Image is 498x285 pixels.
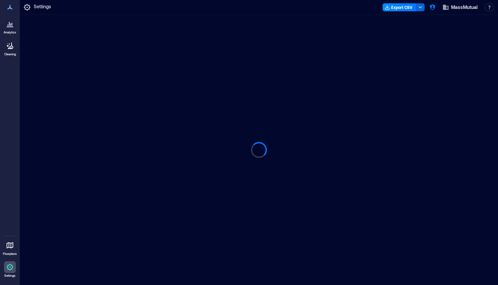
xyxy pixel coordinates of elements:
[1,237,19,258] a: Floorplans
[383,3,416,11] button: Export CSV
[2,16,18,36] a: Analytics
[4,30,16,34] p: Analytics
[440,2,479,13] button: MassMutual
[3,252,17,256] p: Floorplans
[451,4,477,11] span: MassMutual
[4,274,16,278] p: Settings
[4,52,16,56] p: Cleaning
[2,38,18,58] a: Cleaning
[2,259,18,280] a: Settings
[34,3,51,11] p: Settings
